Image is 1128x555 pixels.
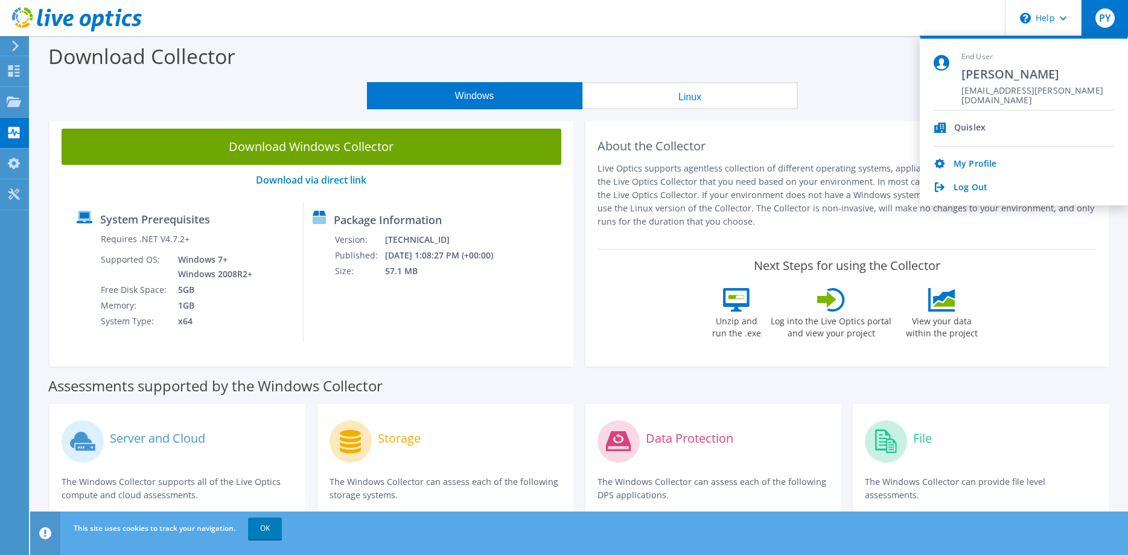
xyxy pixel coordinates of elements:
[74,523,235,533] span: This site uses cookies to track your navigation.
[954,159,996,170] a: My Profile
[334,263,384,279] td: Size:
[961,86,1114,97] span: [EMAIL_ADDRESS][PERSON_NAME][DOMAIN_NAME]
[646,432,733,444] label: Data Protection
[954,123,986,134] div: Quislex
[961,52,1114,62] span: End User
[582,82,798,109] button: Linux
[100,298,169,313] td: Memory:
[334,232,384,248] td: Version:
[101,233,190,245] label: Requires .NET V4.7.2+
[62,475,293,502] p: The Windows Collector supports all of the Live Optics compute and cloud assessments.
[384,248,509,263] td: [DATE] 1:08:27 PM (+00:00)
[384,263,509,279] td: 57.1 MB
[954,182,987,194] a: Log Out
[898,312,985,339] label: View your data within the project
[330,475,561,502] p: The Windows Collector can assess each of the following storage systems.
[62,129,561,165] a: Download Windows Collector
[709,312,764,339] label: Unzip and run the .exe
[1020,13,1031,24] svg: \n
[110,432,205,444] label: Server and Cloud
[384,232,509,248] td: [TECHNICAL_ID]
[961,66,1114,82] span: [PERSON_NAME]
[865,475,1097,502] p: The Windows Collector can provide file level assessments.
[100,313,169,329] td: System Type:
[597,162,1097,228] p: Live Optics supports agentless collection of different operating systems, appliances, and applica...
[770,312,892,339] label: Log into the Live Optics portal and view your project
[334,248,384,263] td: Published:
[48,380,383,392] label: Assessments supported by the Windows Collector
[367,82,582,109] button: Windows
[378,432,421,444] label: Storage
[597,139,1097,153] h2: About the Collector
[169,252,255,282] td: Windows 7+ Windows 2008R2+
[1095,8,1115,28] span: PY
[597,475,829,502] p: The Windows Collector can assess each of the following DPS applications.
[169,282,255,298] td: 5GB
[169,298,255,313] td: 1GB
[256,173,366,187] a: Download via direct link
[169,313,255,329] td: x64
[48,42,235,70] label: Download Collector
[100,252,169,282] td: Supported OS:
[100,282,169,298] td: Free Disk Space:
[248,518,282,539] a: OK
[100,213,210,225] label: System Prerequisites
[334,214,442,226] label: Package Information
[754,258,940,273] label: Next Steps for using the Collector
[913,432,932,444] label: File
